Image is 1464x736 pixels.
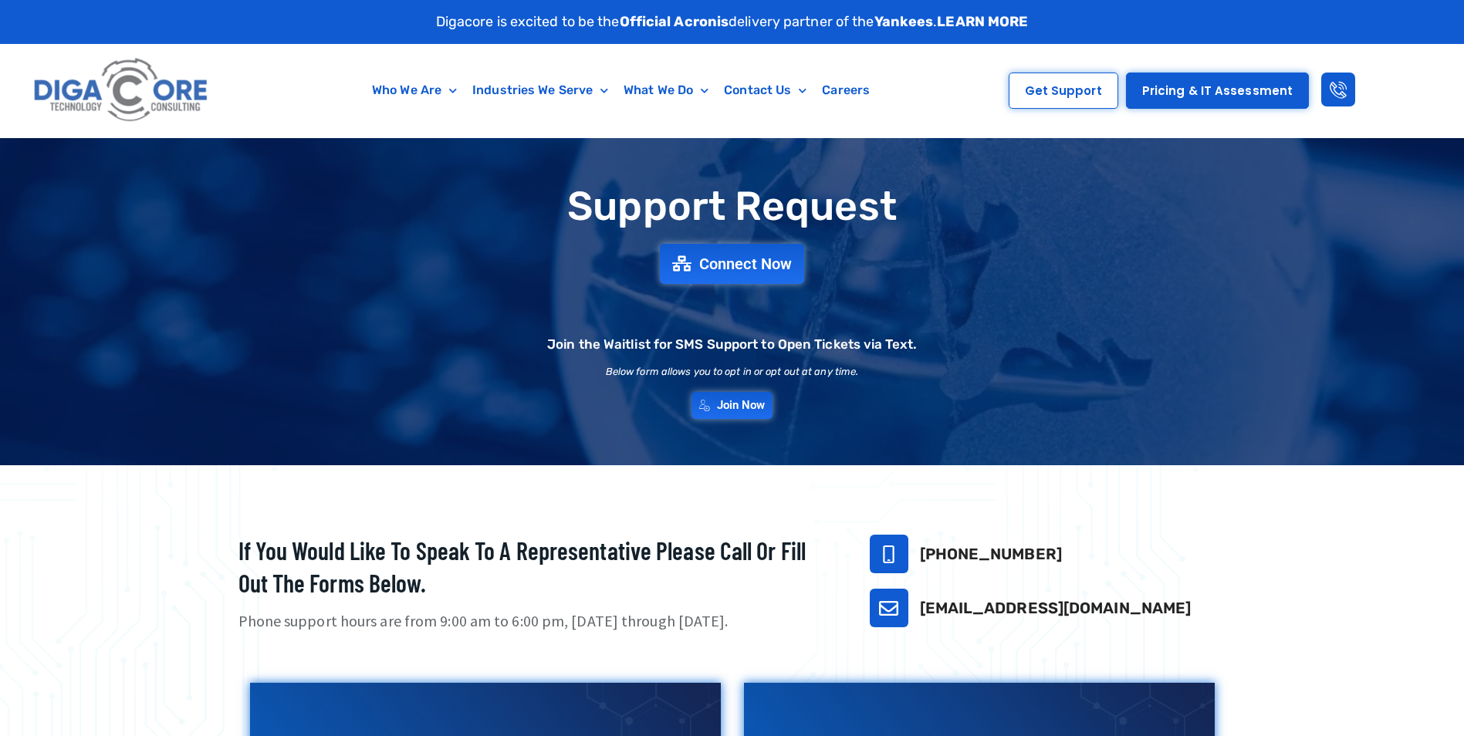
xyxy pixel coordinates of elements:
[920,599,1192,617] a: [EMAIL_ADDRESS][DOMAIN_NAME]
[870,589,908,627] a: support@digacore.com
[717,400,766,411] span: Join Now
[691,392,773,419] a: Join Now
[874,13,934,30] strong: Yankees
[937,13,1028,30] a: LEARN MORE
[814,73,877,108] a: Careers
[870,535,908,573] a: 732-646-5725
[1025,85,1102,96] span: Get Support
[620,13,729,30] strong: Official Acronis
[238,535,831,599] h2: If you would like to speak to a representative please call or fill out the forms below.
[699,256,792,272] span: Connect Now
[465,73,616,108] a: Industries We Serve
[1009,73,1118,109] a: Get Support
[364,73,465,108] a: Who We Are
[200,184,1265,228] h1: Support Request
[616,73,716,108] a: What We Do
[1126,73,1309,109] a: Pricing & IT Assessment
[547,338,917,351] h2: Join the Waitlist for SMS Support to Open Tickets via Text.
[660,244,804,284] a: Connect Now
[1142,85,1293,96] span: Pricing & IT Assessment
[238,610,831,633] p: Phone support hours are from 9:00 am to 6:00 pm, [DATE] through [DATE].
[29,52,214,130] img: Digacore logo 1
[716,73,814,108] a: Contact Us
[436,12,1029,32] p: Digacore is excited to be the delivery partner of the .
[920,545,1062,563] a: [PHONE_NUMBER]
[606,366,859,376] h2: Below form allows you to opt in or opt out at any time.
[288,73,954,108] nav: Menu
